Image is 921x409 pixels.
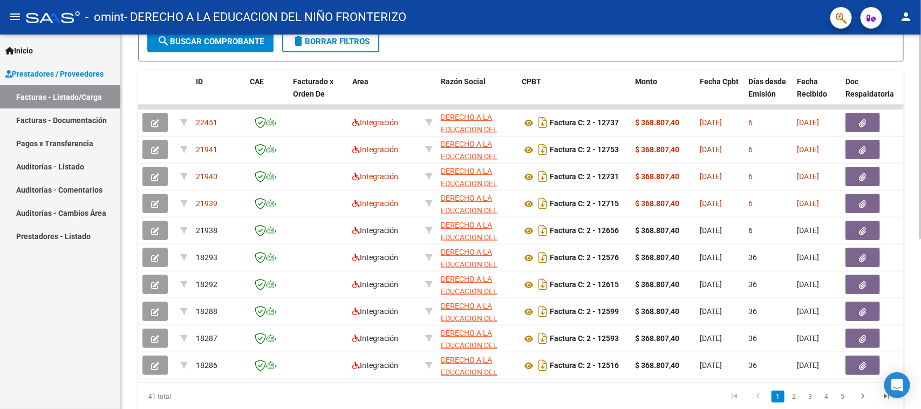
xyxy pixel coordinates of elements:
span: [DATE] [797,145,819,154]
span: [DATE] [700,334,722,343]
strong: Factura C: 2 - 12599 [550,308,619,316]
button: Borrar Filtros [282,31,379,52]
strong: $ 368.807,40 [635,280,679,289]
span: [DATE] [700,253,722,262]
span: Area [352,77,369,86]
span: 21940 [196,172,217,181]
span: 36 [748,334,757,343]
span: ID [196,77,203,86]
datatable-header-cell: Fecha Recibido [793,70,841,118]
li: page 4 [818,387,835,406]
span: Días desde Emisión [748,77,786,98]
div: 30678688092 [441,246,513,269]
span: Integración [352,361,398,370]
datatable-header-cell: Fecha Cpbt [695,70,744,118]
span: 21938 [196,226,217,235]
span: 22451 [196,118,217,127]
span: Integración [352,253,398,262]
span: 18286 [196,361,217,370]
strong: Factura C: 2 - 12593 [550,335,619,343]
span: Integración [352,280,398,289]
div: 30678688092 [441,327,513,350]
strong: $ 368.807,40 [635,334,679,343]
span: Borrar Filtros [292,37,370,46]
span: [DATE] [797,118,819,127]
li: page 3 [802,387,818,406]
button: Buscar Comprobante [147,31,274,52]
strong: Factura C: 2 - 12615 [550,281,619,289]
strong: Factura C: 2 - 12715 [550,200,619,208]
i: Descargar documento [536,195,550,212]
a: 3 [804,391,817,403]
span: Integración [352,307,398,316]
span: 18293 [196,253,217,262]
span: Monto [635,77,657,86]
div: Open Intercom Messenger [884,372,910,398]
li: page 2 [786,387,802,406]
div: 30678688092 [441,354,513,377]
div: 30678688092 [441,138,513,161]
span: DERECHO A LA EDUCACION DEL NIÑO FRONTERIZO [441,194,506,227]
i: Descargar documento [536,249,550,266]
a: go to next page [852,391,873,403]
span: [DATE] [797,226,819,235]
div: 30678688092 [441,273,513,296]
a: go to previous page [748,391,768,403]
span: 36 [748,307,757,316]
a: 4 [820,391,833,403]
span: Buscar Comprobante [157,37,264,46]
datatable-header-cell: Doc Respaldatoria [841,70,906,118]
span: DERECHO A LA EDUCACION DEL NIÑO FRONTERIZO [441,221,506,254]
datatable-header-cell: Area [348,70,421,118]
i: Descargar documento [536,276,550,293]
mat-icon: person [899,10,912,23]
mat-icon: menu [9,10,22,23]
strong: $ 368.807,40 [635,118,679,127]
i: Descargar documento [536,303,550,320]
span: - omint [85,5,124,29]
span: [DATE] [797,280,819,289]
mat-icon: delete [292,35,305,47]
span: DERECHO A LA EDUCACION DEL NIÑO FRONTERIZO [441,356,506,389]
strong: Factura C: 2 - 12656 [550,227,619,235]
datatable-header-cell: Monto [631,70,695,118]
span: DERECHO A LA EDUCACION DEL NIÑO FRONTERIZO [441,248,506,281]
mat-icon: search [157,35,170,47]
span: [DATE] [797,361,819,370]
div: 30678688092 [441,219,513,242]
span: Doc Respaldatoria [845,77,894,98]
li: page 1 [770,387,786,406]
span: [DATE] [797,199,819,208]
span: 6 [748,199,753,208]
span: Inicio [5,45,33,57]
span: 36 [748,253,757,262]
span: Facturado x Orden De [293,77,333,98]
datatable-header-cell: Razón Social [436,70,517,118]
i: Descargar documento [536,168,550,185]
a: go to last page [876,391,897,403]
a: 5 [836,391,849,403]
span: 18288 [196,307,217,316]
span: [DATE] [700,172,722,181]
span: Razón Social [441,77,486,86]
strong: $ 368.807,40 [635,253,679,262]
a: 1 [772,391,784,403]
i: Descargar documento [536,330,550,347]
datatable-header-cell: CPBT [517,70,631,118]
span: [DATE] [700,307,722,316]
span: Integración [352,334,398,343]
span: Prestadores / Proveedores [5,68,104,80]
span: [DATE] [700,226,722,235]
span: [DATE] [797,253,819,262]
div: 30678688092 [441,111,513,134]
datatable-header-cell: Facturado x Orden De [289,70,348,118]
span: - DERECHO A LA EDUCACION DEL NIÑO FRONTERIZO [124,5,406,29]
span: 21941 [196,145,217,154]
i: Descargar documento [536,141,550,158]
div: 30678688092 [441,300,513,323]
strong: $ 368.807,40 [635,145,679,154]
div: 30678688092 [441,192,513,215]
span: 6 [748,145,753,154]
span: [DATE] [700,280,722,289]
span: 36 [748,280,757,289]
